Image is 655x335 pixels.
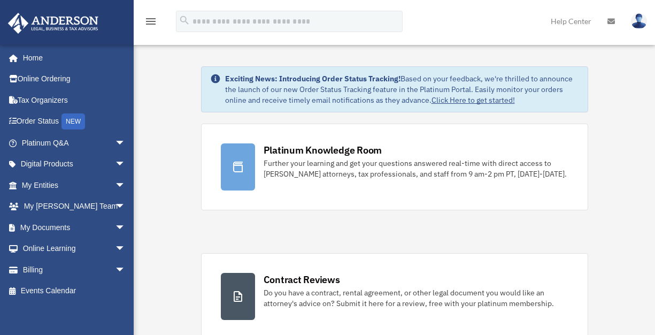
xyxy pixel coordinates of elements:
[431,95,515,105] a: Click Here to get started!
[225,73,579,105] div: Based on your feedback, we're thrilled to announce the launch of our new Order Status Tracking fe...
[5,13,102,34] img: Anderson Advisors Platinum Portal
[115,174,136,196] span: arrow_drop_down
[7,68,142,90] a: Online Ordering
[115,217,136,239] span: arrow_drop_down
[631,13,647,29] img: User Pic
[115,132,136,154] span: arrow_drop_down
[7,174,142,196] a: My Entitiesarrow_drop_down
[7,154,142,175] a: Digital Productsarrow_drop_down
[61,113,85,130] div: NEW
[7,259,142,280] a: Billingarrow_drop_down
[179,14,190,26] i: search
[115,238,136,260] span: arrow_drop_down
[7,47,136,68] a: Home
[264,143,382,157] div: Platinum Knowledge Room
[115,154,136,176] span: arrow_drop_down
[264,273,340,286] div: Contract Reviews
[144,15,157,28] i: menu
[144,19,157,28] a: menu
[115,196,136,218] span: arrow_drop_down
[7,280,142,302] a: Events Calendar
[7,132,142,154] a: Platinum Q&Aarrow_drop_down
[7,238,142,260] a: Online Learningarrow_drop_down
[225,74,400,83] strong: Exciting News: Introducing Order Status Tracking!
[7,89,142,111] a: Tax Organizers
[115,259,136,281] span: arrow_drop_down
[7,196,142,217] a: My [PERSON_NAME] Teamarrow_drop_down
[7,111,142,133] a: Order StatusNEW
[7,217,142,238] a: My Documentsarrow_drop_down
[201,124,588,210] a: Platinum Knowledge Room Further your learning and get your questions answered real-time with dire...
[264,287,568,309] div: Do you have a contract, rental agreement, or other legal document you would like an attorney's ad...
[264,158,568,179] div: Further your learning and get your questions answered real-time with direct access to [PERSON_NAM...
